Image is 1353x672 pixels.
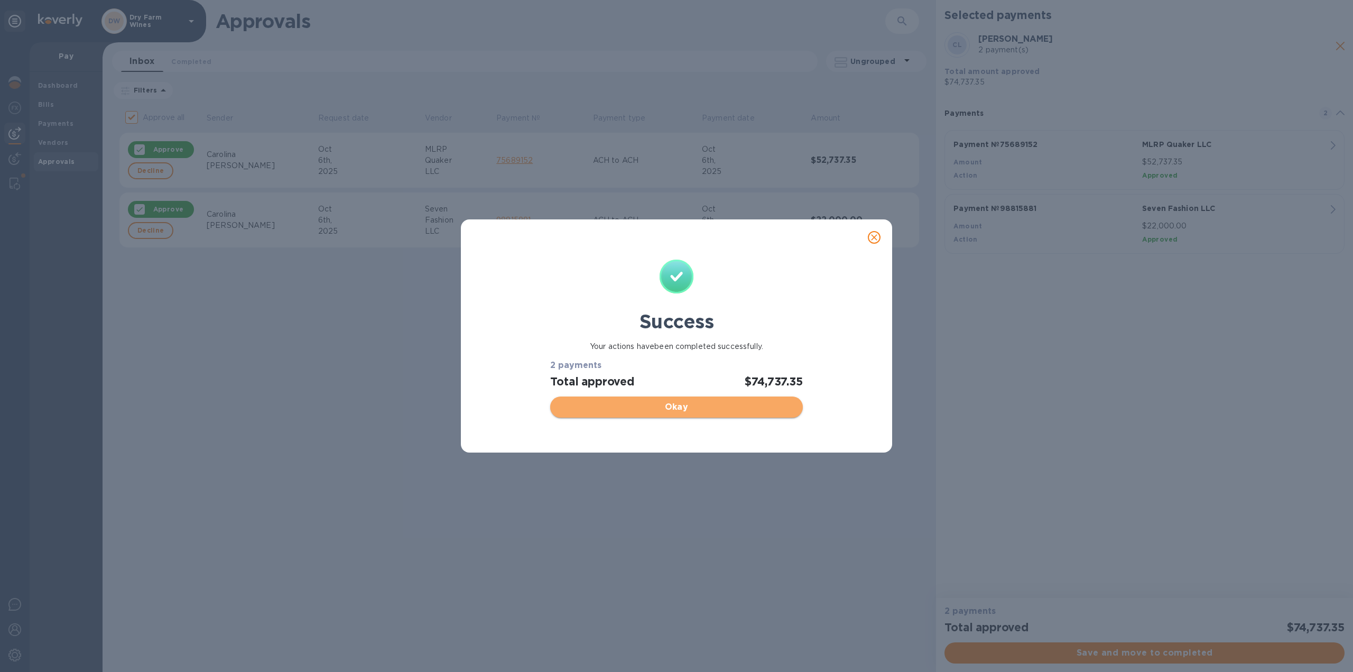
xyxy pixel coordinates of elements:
[745,375,802,388] h2: $74,737.35
[550,361,802,371] h3: 2 payments
[550,375,634,388] h2: Total approved
[546,310,807,333] h1: Success
[559,401,794,413] span: Okay
[546,341,807,352] p: Your actions have been completed successfully.
[861,225,887,250] button: close
[550,397,802,418] button: Okay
